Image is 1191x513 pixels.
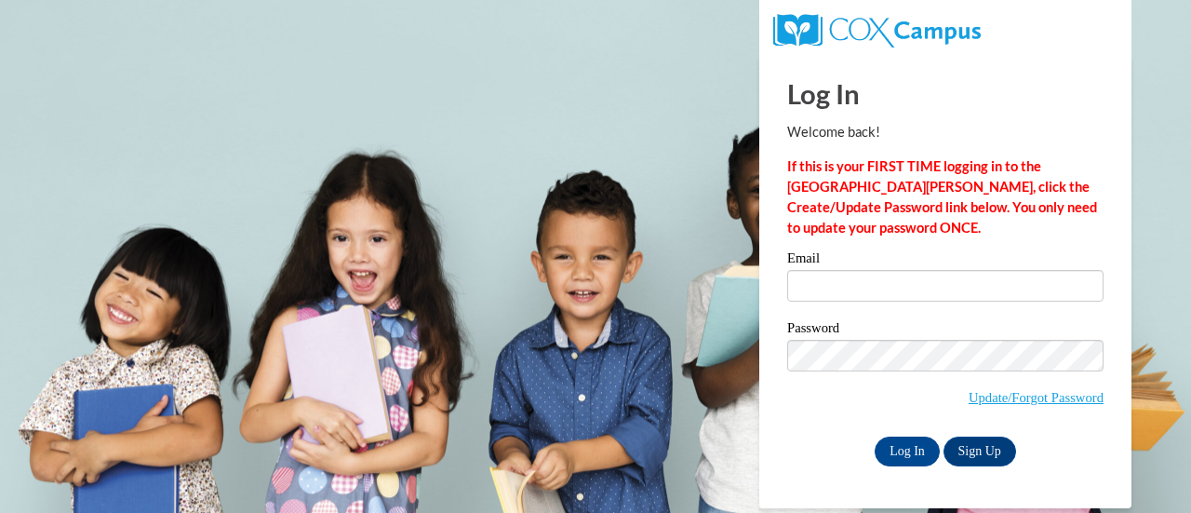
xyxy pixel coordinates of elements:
a: Update/Forgot Password [969,390,1104,405]
p: Welcome back! [787,122,1104,142]
label: Email [787,251,1104,270]
input: Log In [875,437,940,466]
label: Password [787,321,1104,340]
img: COX Campus [773,14,981,47]
strong: If this is your FIRST TIME logging in to the [GEOGRAPHIC_DATA][PERSON_NAME], click the Create/Upd... [787,158,1097,236]
a: Sign Up [943,437,1016,466]
h1: Log In [787,74,1104,113]
a: COX Campus [773,21,981,37]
